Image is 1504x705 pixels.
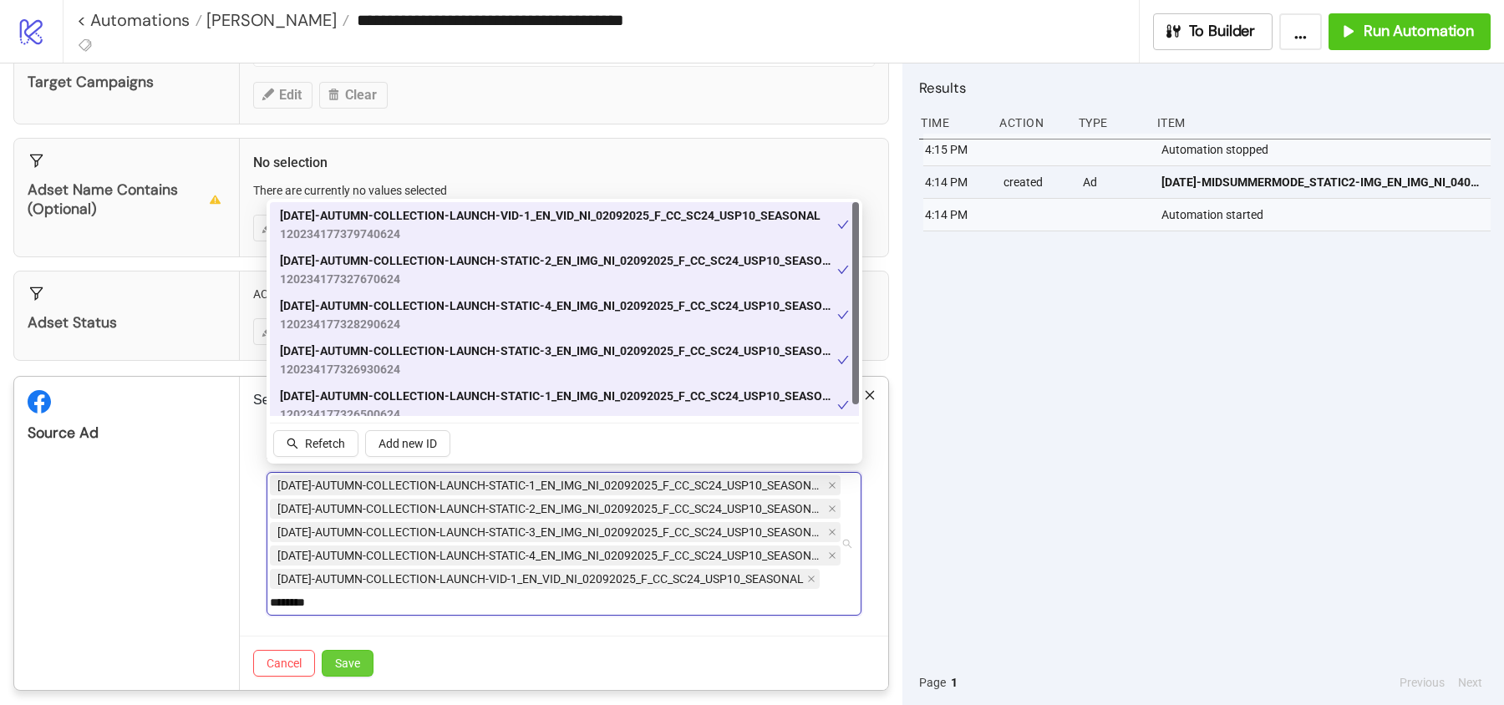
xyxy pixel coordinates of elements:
[270,383,859,428] div: AD243-AUTUMN-COLLECTION-LAUNCH-STATIC-1_EN_IMG_NI_02092025_F_CC_SC24_USP10_SEASONAL
[923,199,990,231] div: 4:14 PM
[270,247,859,292] div: AD244-AUTUMN-COLLECTION-LAUNCH-STATIC-2_EN_IMG_NI_02092025_F_CC_SC24_USP10_SEASONAL
[1161,166,1483,198] a: [DATE]-MIDSUMMERMODE_STATIC2-IMG_EN_IMG_NI_04072025_F_CC_SC1_None_BAU – Copy
[280,315,837,333] span: 120234177328290624
[270,499,841,519] span: AD244-AUTUMN-COLLECTION-LAUNCH-STATIC-2_EN_IMG_NI_02092025_F_CC_SC24_USP10_SEASONAL
[280,297,837,315] span: [DATE]-AUTUMN-COLLECTION-LAUNCH-STATIC-4_EN_IMG_NI_02092025_F_CC_SC24_USP10_SEASONAL
[828,551,836,560] span: close
[280,206,821,225] span: [DATE]-AUTUMN-COLLECTION-LAUNCH-VID-1_EN_VID_NI_02092025_F_CC_SC24_USP10_SEASONAL
[1153,13,1273,50] button: To Builder
[1161,173,1483,191] span: [DATE]-MIDSUMMERMODE_STATIC2-IMG_EN_IMG_NI_04072025_F_CC_SC1_None_BAU – Copy
[1002,166,1069,198] div: created
[335,657,360,670] span: Save
[322,650,373,677] button: Save
[277,570,804,588] span: [DATE]-AUTUMN-COLLECTION-LAUNCH-VID-1_EN_VID_NI_02092025_F_CC_SC24_USP10_SEASONAL
[280,405,837,424] span: 120234177326500624
[1453,673,1487,692] button: Next
[277,500,825,518] span: [DATE]-AUTUMN-COLLECTION-LAUNCH-STATIC-2_EN_IMG_NI_02092025_F_CC_SC24_USP10_SEASONAL
[280,270,837,288] span: 120234177327670624
[1189,22,1256,41] span: To Builder
[277,546,825,565] span: [DATE]-AUTUMN-COLLECTION-LAUNCH-STATIC-4_EN_IMG_NI_02092025_F_CC_SC24_USP10_SEASONAL
[837,219,849,231] span: check
[1156,107,1491,139] div: Item
[837,354,849,366] span: check
[998,107,1064,139] div: Action
[1077,107,1144,139] div: Type
[253,390,875,410] p: Select one or more Ads
[202,9,337,31] span: [PERSON_NAME]
[270,522,841,542] span: AD245-AUTUMN-COLLECTION-LAUNCH-STATIC-3_EN_IMG_NI_02092025_F_CC_SC24_USP10_SEASONAL
[923,134,990,165] div: 4:15 PM
[305,437,345,450] span: Refetch
[837,264,849,276] span: check
[946,673,963,692] button: 1
[270,202,859,247] div: AD247-AUTUMN-COLLECTION-LAUNCH-VID-1_EN_VID_NI_02092025_F_CC_SC24_USP10_SEASONAL
[253,650,315,677] button: Cancel
[28,424,226,443] div: Source Ad
[919,673,946,692] span: Page
[77,12,202,28] a: < Automations
[828,505,836,513] span: close
[379,437,437,450] span: Add new ID
[270,569,820,589] span: AD247-AUTUMN-COLLECTION-LAUNCH-VID-1_EN_VID_NI_02092025_F_CC_SC24_USP10_SEASONAL
[280,251,837,270] span: [DATE]-AUTUMN-COLLECTION-LAUNCH-STATIC-2_EN_IMG_NI_02092025_F_CC_SC24_USP10_SEASONAL
[365,430,450,457] button: Add new ID
[270,337,859,383] div: AD245-AUTUMN-COLLECTION-LAUNCH-STATIC-3_EN_IMG_NI_02092025_F_CC_SC24_USP10_SEASONAL
[1279,13,1322,50] button: ...
[287,438,298,449] span: search
[280,387,837,405] span: [DATE]-AUTUMN-COLLECTION-LAUNCH-STATIC-1_EN_IMG_NI_02092025_F_CC_SC24_USP10_SEASONAL
[202,12,349,28] a: [PERSON_NAME]
[277,476,825,495] span: [DATE]-AUTUMN-COLLECTION-LAUNCH-STATIC-1_EN_IMG_NI_02092025_F_CC_SC24_USP10_SEASONAL
[919,77,1491,99] h2: Results
[837,309,849,321] span: check
[270,545,841,566] span: AD246-AUTUMN-COLLECTION-LAUNCH-STATIC-4_EN_IMG_NI_02092025_F_CC_SC24_USP10_SEASONAL
[1395,673,1450,692] button: Previous
[1160,134,1495,165] div: Automation stopped
[270,292,859,337] div: AD246-AUTUMN-COLLECTION-LAUNCH-STATIC-4_EN_IMG_NI_02092025_F_CC_SC24_USP10_SEASONAL
[267,657,302,670] span: Cancel
[280,225,821,243] span: 120234177379740624
[270,475,841,495] span: AD243-AUTUMN-COLLECTION-LAUNCH-STATIC-1_EN_IMG_NI_02092025_F_CC_SC24_USP10_SEASONAL
[280,342,837,360] span: [DATE]-AUTUMN-COLLECTION-LAUNCH-STATIC-3_EN_IMG_NI_02092025_F_CC_SC24_USP10_SEASONAL
[864,389,876,401] span: close
[280,360,837,378] span: 120234177326930624
[1364,22,1474,41] span: Run Automation
[1329,13,1491,50] button: Run Automation
[273,430,358,457] button: Refetch
[1081,166,1148,198] div: Ad
[837,399,849,411] span: check
[828,528,836,536] span: close
[923,166,990,198] div: 4:14 PM
[277,523,825,541] span: [DATE]-AUTUMN-COLLECTION-LAUNCH-STATIC-3_EN_IMG_NI_02092025_F_CC_SC24_USP10_SEASONAL
[919,107,986,139] div: Time
[828,481,836,489] span: close
[807,575,816,583] span: close
[1160,199,1495,231] div: Automation started
[270,592,325,612] input: Select ad ids from list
